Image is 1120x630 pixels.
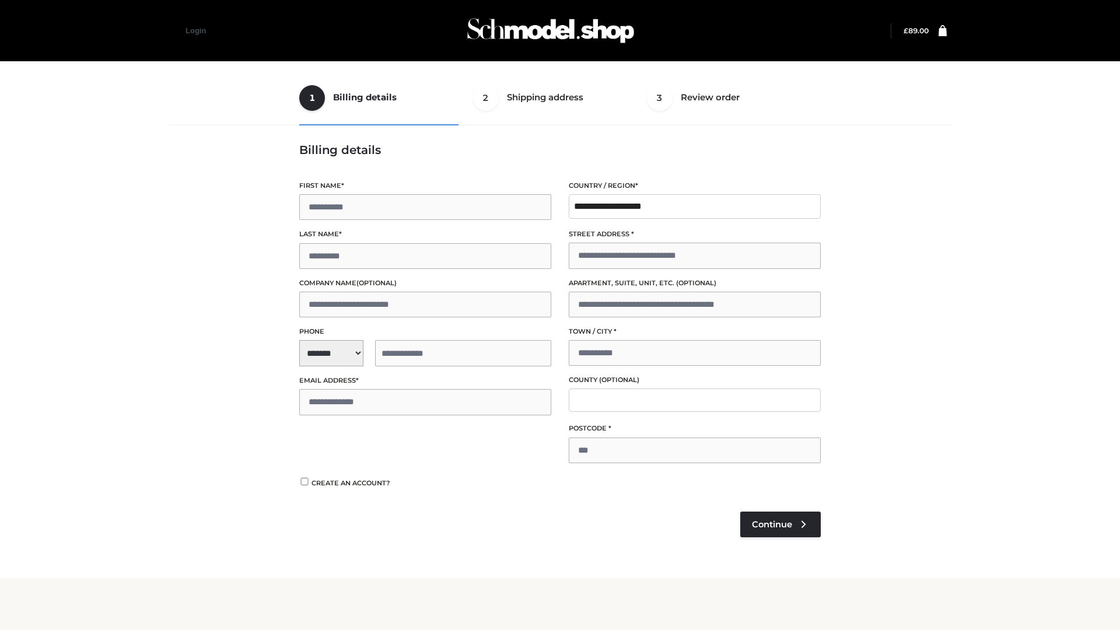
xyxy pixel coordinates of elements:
[311,479,390,487] span: Create an account?
[676,279,716,287] span: (optional)
[299,180,551,191] label: First name
[740,512,821,537] a: Continue
[299,375,551,386] label: Email address
[904,26,908,35] span: £
[569,423,821,434] label: Postcode
[569,374,821,386] label: County
[299,143,821,157] h3: Billing details
[569,326,821,337] label: Town / City
[299,229,551,240] label: Last name
[752,519,792,530] span: Continue
[356,279,397,287] span: (optional)
[463,8,638,54] img: Schmodel Admin 964
[299,278,551,289] label: Company name
[299,326,551,337] label: Phone
[569,180,821,191] label: Country / Region
[569,278,821,289] label: Apartment, suite, unit, etc.
[904,26,929,35] a: £89.00
[299,478,310,485] input: Create an account?
[904,26,929,35] bdi: 89.00
[599,376,639,384] span: (optional)
[185,26,206,35] a: Login
[569,229,821,240] label: Street address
